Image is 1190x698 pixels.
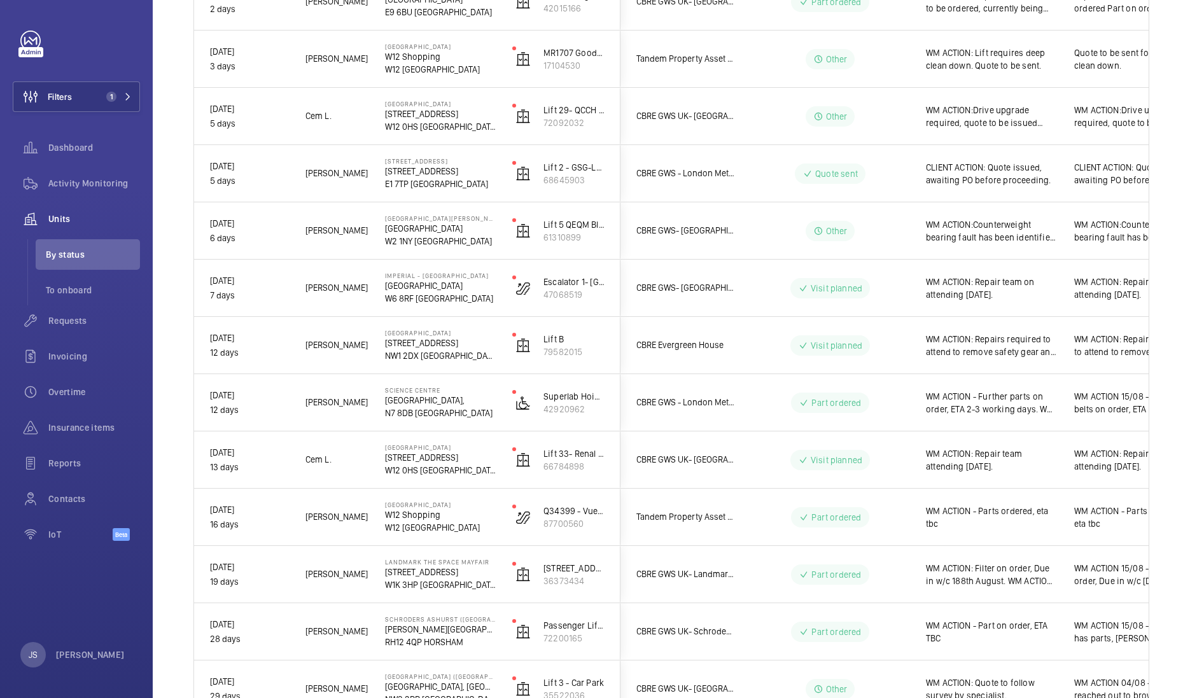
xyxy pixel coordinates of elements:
p: Other [826,110,848,123]
span: [PERSON_NAME] [305,510,368,524]
span: WM ACTION: Repairs required to attend to remove safety gear and fit OSG switch on [DATE]. WM ACTI... [926,333,1058,358]
p: [DATE] [210,445,289,460]
span: Filters [48,90,72,103]
p: [DATE] [210,216,289,231]
p: 5 days [210,174,289,188]
p: W12 Shopping [385,508,496,521]
p: Science Centre [385,386,496,394]
span: WM ACTION - Further parts on order, ETA 2-3 working days. WM ACTION: Repairs on site [DATE]. [926,390,1058,415]
span: [PERSON_NAME] [305,52,368,66]
p: Other [826,683,848,695]
p: 5 days [210,116,289,131]
p: [DATE] [210,617,289,632]
p: Lift B [543,333,605,346]
span: CBRE GWS UK- Landmark The Space Mayfair [636,567,734,582]
span: WM ACTION: Repair team on attending [DATE]. [926,276,1058,301]
p: 66784898 [543,460,605,473]
span: CBRE GWS- [GEOGRAPHIC_DATA] ([GEOGRAPHIC_DATA]) [636,281,734,295]
span: Dashboard [48,141,140,154]
p: [STREET_ADDRESS] [543,562,605,575]
p: [DATE] [210,503,289,517]
p: [DATE] [210,560,289,575]
p: 13 days [210,460,289,475]
p: Other [826,225,848,237]
span: WM ACTION:Drive upgrade required, quote to be issued once costs have been sourced. [926,104,1058,129]
p: 72092032 [543,116,605,129]
p: Escalator 1- [GEOGRAPHIC_DATA] ([GEOGRAPHIC_DATA]) [543,276,605,288]
p: [GEOGRAPHIC_DATA] [385,222,496,235]
p: 6 days [210,231,289,246]
span: WM ACTION:Counterweight bearing fault has been identified. Repair team to attend - ETA TBC. [926,218,1058,244]
p: [STREET_ADDRESS] [385,451,496,464]
p: [GEOGRAPHIC_DATA] [385,443,496,451]
span: CBRE GWS UK- [GEOGRAPHIC_DATA] [GEOGRAPHIC_DATA]) [636,681,734,696]
p: 42920962 [543,403,605,415]
span: WM ACTION: Filter on order, Due in w/c 188th August. WM ACTION: Engineer has collected part and i... [926,562,1058,587]
p: 16 days [210,517,289,532]
span: [PERSON_NAME] [305,166,368,181]
p: [GEOGRAPHIC_DATA] [385,501,496,508]
button: Filters1 [13,81,140,112]
p: Part ordered [811,396,861,409]
img: elevator.svg [515,567,531,582]
p: Lift 5 QEQM Block [543,218,605,231]
span: CBRE GWS UK- [GEOGRAPHIC_DATA] ([GEOGRAPHIC_DATA]) [636,109,734,123]
span: WM ACTION - Part on order, ETA TBC [926,619,1058,645]
p: [GEOGRAPHIC_DATA], [385,394,496,407]
span: CBRE GWS - London Met Uni [636,166,734,181]
p: Schroders Ashurst ([GEOGRAPHIC_DATA]) [385,615,496,623]
span: IoT [48,528,113,541]
span: Tandem Property Asset Management [636,510,734,524]
p: [GEOGRAPHIC_DATA] [385,43,496,50]
span: Contacts [48,492,140,505]
p: W12 [GEOGRAPHIC_DATA] [385,521,496,534]
p: E1 7TP [GEOGRAPHIC_DATA] [385,178,496,190]
p: [GEOGRAPHIC_DATA] ([GEOGRAPHIC_DATA]) [385,673,496,680]
p: Part ordered [811,568,861,581]
span: Cem L. [305,452,368,467]
span: CBRE Evergreen House [636,338,734,352]
p: [DATE] [210,274,289,288]
p: W12 0HS [GEOGRAPHIC_DATA] [385,120,496,133]
p: W2 1NY [GEOGRAPHIC_DATA] [385,235,496,248]
p: Imperial - [GEOGRAPHIC_DATA] [385,272,496,279]
img: elevator.svg [515,338,531,353]
p: [STREET_ADDRESS] [385,165,496,178]
p: Other [826,53,848,66]
p: 72200165 [543,632,605,645]
span: CLIENT ACTION: Quote issued, awaiting PO before proceeding. [926,161,1058,186]
p: 19 days [210,575,289,589]
p: MR1707 Goods Only Lift (2FLR) [543,46,605,59]
span: [PERSON_NAME] [305,681,368,696]
img: escalator.svg [515,510,531,525]
span: WM ACTION: Repair team attending [DATE]. [926,447,1058,473]
p: [GEOGRAPHIC_DATA] [385,329,496,337]
p: 79582015 [543,346,605,358]
p: Visit planned [811,282,862,295]
span: Overtime [48,386,140,398]
p: 61310899 [543,231,605,244]
p: W6 8RF [GEOGRAPHIC_DATA] [385,292,496,305]
img: escalator.svg [515,281,531,296]
span: [PERSON_NAME] [305,223,368,238]
p: Part ordered [811,511,861,524]
img: platform_lift.svg [515,395,531,410]
p: [PERSON_NAME] [56,648,125,661]
span: Invoicing [48,350,140,363]
span: Insurance items [48,421,140,434]
img: elevator.svg [515,452,531,468]
span: [PERSON_NAME] [305,395,368,410]
span: CBRE GWS UK- [GEOGRAPHIC_DATA] ([GEOGRAPHIC_DATA]) [636,452,734,467]
p: [STREET_ADDRESS] [385,337,496,349]
p: 36373434 [543,575,605,587]
p: W12 0HS [GEOGRAPHIC_DATA] [385,464,496,477]
img: elevator.svg [515,681,531,697]
p: 7 days [210,288,289,303]
p: Passenger Lift 2 (G-2) [543,619,605,632]
p: Superlab Hoist - SCG-L7 (Right) [543,390,605,403]
span: [PERSON_NAME] [305,567,368,582]
p: 3 days [210,59,289,74]
p: 47068519 [543,288,605,301]
span: Requests [48,314,140,327]
img: elevator.svg [515,109,531,124]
